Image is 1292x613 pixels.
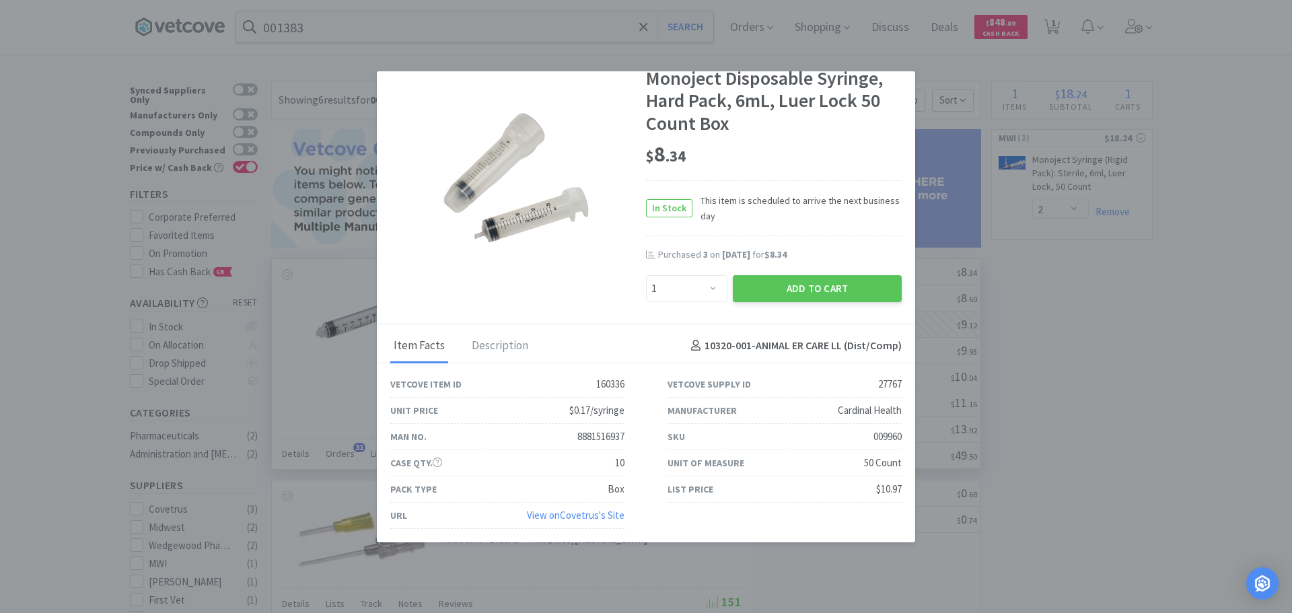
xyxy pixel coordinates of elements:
[873,429,902,445] div: 009960
[864,455,902,471] div: 50 Count
[596,376,624,392] div: 160336
[615,455,624,471] div: 10
[838,402,902,419] div: Cardinal Health
[646,67,902,135] div: Monoject Disposable Syringe, Hard Pack, 6mL, Luer Lock 50 Count Box
[647,200,692,217] span: In Stock
[668,482,713,497] div: List Price
[468,330,532,363] div: Description
[703,248,708,260] span: 3
[878,376,902,392] div: 27767
[686,337,902,355] h4: 10320-001 - ANIMAL ER CARE LL (Dist/Comp)
[390,508,407,523] div: URL
[658,248,902,262] div: Purchased on for
[527,509,624,521] a: View onCovetrus's Site
[764,248,787,260] span: $8.34
[668,403,737,418] div: Manufacturer
[692,193,902,223] span: This item is scheduled to arrive the next business day
[390,377,462,392] div: Vetcove Item ID
[733,275,902,302] button: Add to Cart
[390,403,438,418] div: Unit Price
[390,456,442,470] div: Case Qty.
[577,429,624,445] div: 8881516937
[646,147,654,166] span: $
[390,330,448,363] div: Item Facts
[722,248,750,260] span: [DATE]
[390,482,437,497] div: Pack Type
[608,481,624,497] div: Box
[668,456,744,470] div: Unit of Measure
[569,402,624,419] div: $0.17/syringe
[666,147,686,166] span: . 34
[876,481,902,497] div: $10.97
[390,429,427,444] div: Man No.
[668,377,751,392] div: Vetcove Supply ID
[434,105,602,246] img: ea741af779864ad7bfa952272778ea51_27767.png
[1246,567,1279,600] div: Open Intercom Messenger
[668,429,685,444] div: SKU
[646,141,686,168] span: 8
